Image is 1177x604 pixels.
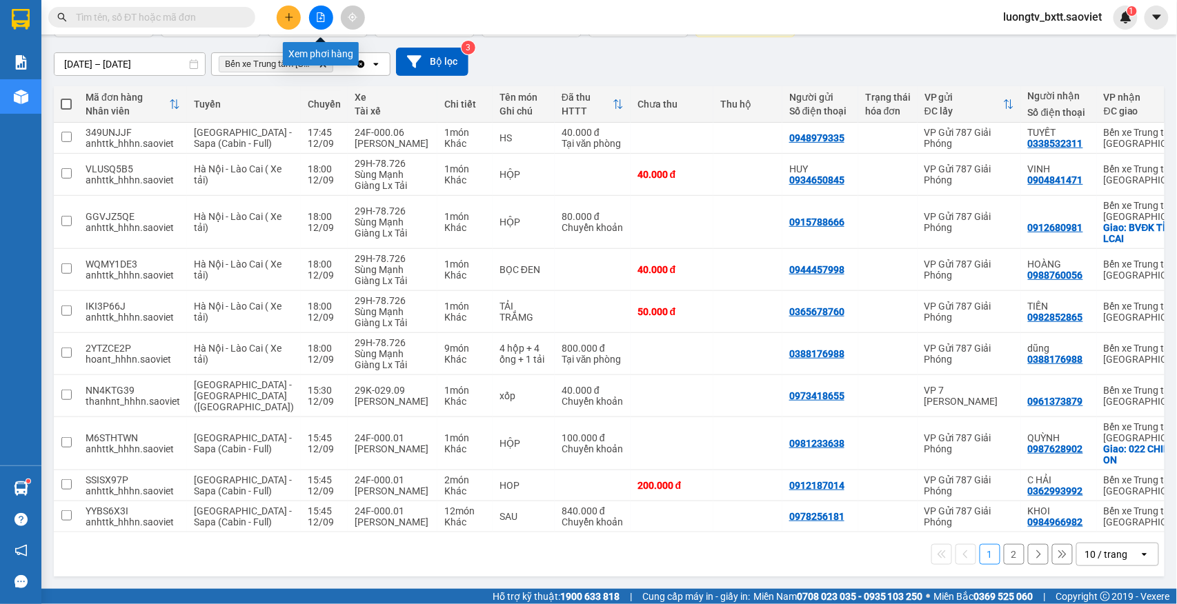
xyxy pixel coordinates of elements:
span: 1 [1129,6,1134,16]
div: 1 món [444,127,486,138]
div: 0934650845 [789,174,844,185]
div: Tài xế [355,105,431,117]
div: 2 món [444,474,486,485]
div: 0915788666 [789,217,844,228]
svg: Clear all [355,59,366,70]
div: Người gửi [789,92,851,103]
div: 15:45 [308,474,341,485]
div: Trạng thái [865,92,911,103]
div: 50.000 đ [637,306,706,317]
span: plus [284,12,294,22]
div: Sùng Mạnh Giàng Lx Tải [355,306,431,328]
div: HUY [789,163,851,174]
div: VP 7 [PERSON_NAME] [924,385,1014,407]
div: 12/09 [308,138,341,149]
div: 12/09 [308,516,341,527]
div: 0984966982 [1028,516,1083,527]
div: [PERSON_NAME] [355,396,431,407]
span: file-add [316,12,326,22]
div: ĐC lấy [924,105,1003,117]
div: 18:00 [308,343,341,354]
div: 1 món [444,163,486,174]
div: anhttk_hhhn.saoviet [86,138,180,149]
div: Khác [444,396,486,407]
div: anhttk_hhhn.saoviet [86,174,180,185]
span: Hà Nội - Lào Cai ( Xe tải) [194,163,281,185]
img: solution-icon [14,55,28,70]
div: 0987628902 [1028,443,1083,454]
div: 29H-78.726 [355,253,431,264]
div: 0388176988 [789,348,844,359]
button: file-add [309,6,333,30]
svg: open [1139,549,1150,560]
div: 0365678760 [789,306,844,317]
div: anhttk_hhhn.saoviet [86,516,180,527]
span: luongtv_bxtt.saoviet [993,8,1114,26]
div: 2YTZCE2P [86,343,180,354]
div: 29H-78.726 [355,205,431,217]
button: Bộ lọc [396,48,468,76]
div: 0948979335 [789,132,844,143]
div: hoant_hhhn.saoviet [86,354,180,365]
div: 0912680981 [1028,222,1083,233]
div: Tên món [500,92,548,103]
div: anhttk_hhhn.saoviet [86,222,180,233]
span: [GEOGRAPHIC_DATA] - Sapa (Cabin - Full) [194,127,292,149]
div: Sùng Mạnh Giàng Lx Tải [355,169,431,191]
div: anhttk_hhhn.saoviet [86,270,180,281]
div: HS [500,132,548,143]
div: [PERSON_NAME] [355,443,431,454]
div: 0944457998 [789,264,844,275]
div: VP Gửi 787 Giải Phóng [924,127,1014,149]
input: Select a date range. [55,53,205,75]
span: search [57,12,67,22]
div: 40.000 đ [637,264,706,275]
div: 17:45 [308,127,341,138]
div: 1 món [444,385,486,396]
div: [PERSON_NAME] [355,516,431,527]
div: Khác [444,270,486,281]
span: Bến xe Trung tâm Lào Cai, close by backspace [219,56,333,72]
div: 24F-000.01 [355,505,431,516]
div: 24F-000.06 [355,127,431,138]
div: Khác [444,443,486,454]
div: 29K-029.09 [355,385,431,396]
div: 9 món [444,343,486,354]
div: 12/09 [308,443,341,454]
div: Tại văn phòng [562,354,624,365]
span: question-circle [14,513,28,526]
div: HỘP [500,169,548,180]
div: 12/09 [308,485,341,496]
div: Mã đơn hàng [86,92,169,103]
div: 24F-000.01 [355,432,431,443]
div: 0981233638 [789,438,844,449]
div: dũng [1028,343,1090,354]
div: 200.000 đ [637,480,706,491]
div: 18:00 [308,259,341,270]
div: VP Gửi 787 Giải Phóng [924,301,1014,323]
button: aim [341,6,365,30]
div: NN4KTG39 [86,385,180,396]
div: 29H-78.726 [355,158,431,169]
div: Khác [444,485,486,496]
div: TIẾN [1028,301,1090,312]
div: Chuyến [308,99,341,110]
input: Tìm tên, số ĐT hoặc mã đơn [76,10,239,25]
div: Đã thu [562,92,613,103]
div: 1 món [444,211,486,222]
div: Người nhận [1028,90,1090,101]
span: [GEOGRAPHIC_DATA] - Sapa (Cabin - Full) [194,474,292,496]
div: HOP [500,480,548,491]
div: 18:00 [308,163,341,174]
div: anhttk_hhhn.saoviet [86,485,180,496]
img: warehouse-icon [14,90,28,104]
div: VP Gửi 787 Giải Phóng [924,211,1014,233]
span: Hà Nội - Lào Cai ( Xe tải) [194,259,281,281]
div: hóa đơn [865,105,911,117]
div: 12/09 [308,222,341,233]
div: Số điện thoại [1028,107,1090,118]
button: plus [277,6,301,30]
div: 0912187014 [789,480,844,491]
div: 18:00 [308,211,341,222]
div: C HẢI [1028,474,1090,485]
